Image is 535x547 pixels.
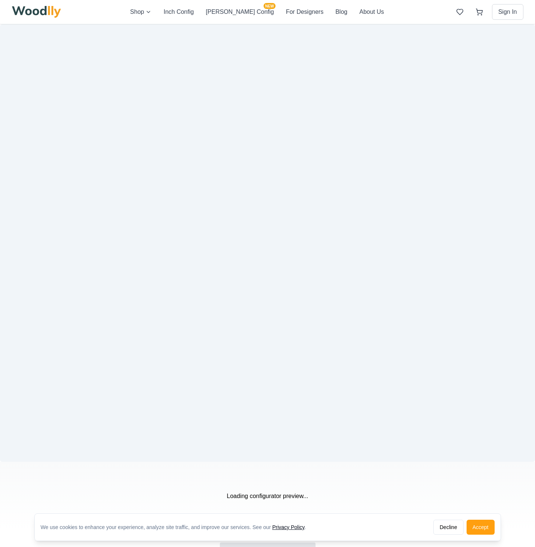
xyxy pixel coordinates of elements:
button: About Us [359,7,384,16]
button: Sign In [492,4,523,20]
button: Inch Config [163,7,194,16]
button: Decline [433,520,464,535]
button: Shop [130,7,151,16]
button: Accept [467,520,495,535]
img: Woodlly [12,6,61,18]
span: NEW [264,3,275,9]
div: We use cookies to enhance your experience, analyze site traffic, and improve our services. See our . [41,523,312,531]
p: Loading configurator preview... [12,492,523,501]
button: For Designers [286,7,323,16]
button: [PERSON_NAME] ConfigNEW [206,7,274,16]
button: Blog [335,7,347,16]
a: Privacy Policy [272,524,304,530]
